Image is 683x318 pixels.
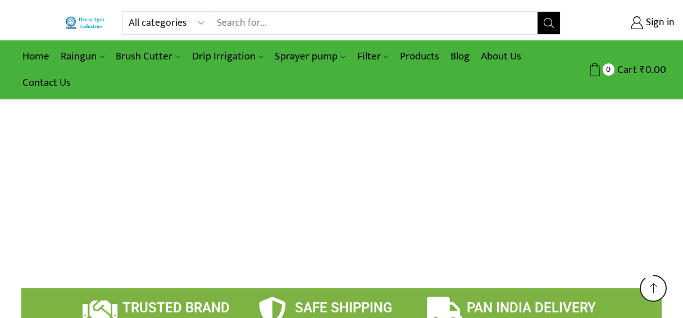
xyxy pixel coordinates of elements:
[572,59,666,80] a: 0 Cart ₹0.00
[577,13,675,33] a: Sign in
[394,43,445,70] a: Products
[640,61,645,79] span: ₹
[269,43,351,70] a: Sprayer pump
[643,16,675,30] span: Sign in
[445,43,475,70] a: Blog
[475,43,527,70] a: About Us
[186,43,269,70] a: Drip Irrigation
[640,61,666,79] bdi: 0.00
[614,62,637,77] span: Cart
[603,63,614,75] span: 0
[211,12,538,34] input: Search for...
[55,43,110,70] a: Raingun
[110,43,186,70] a: Brush Cutter
[122,300,230,316] span: TRUSTED BRAND
[17,43,55,70] a: Home
[352,43,394,70] a: Filter
[467,300,596,316] span: PAN INDIA DELIVERY
[295,300,392,316] span: SAFE SHIPPING
[17,70,76,96] a: Contact Us
[538,12,560,34] button: Search button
